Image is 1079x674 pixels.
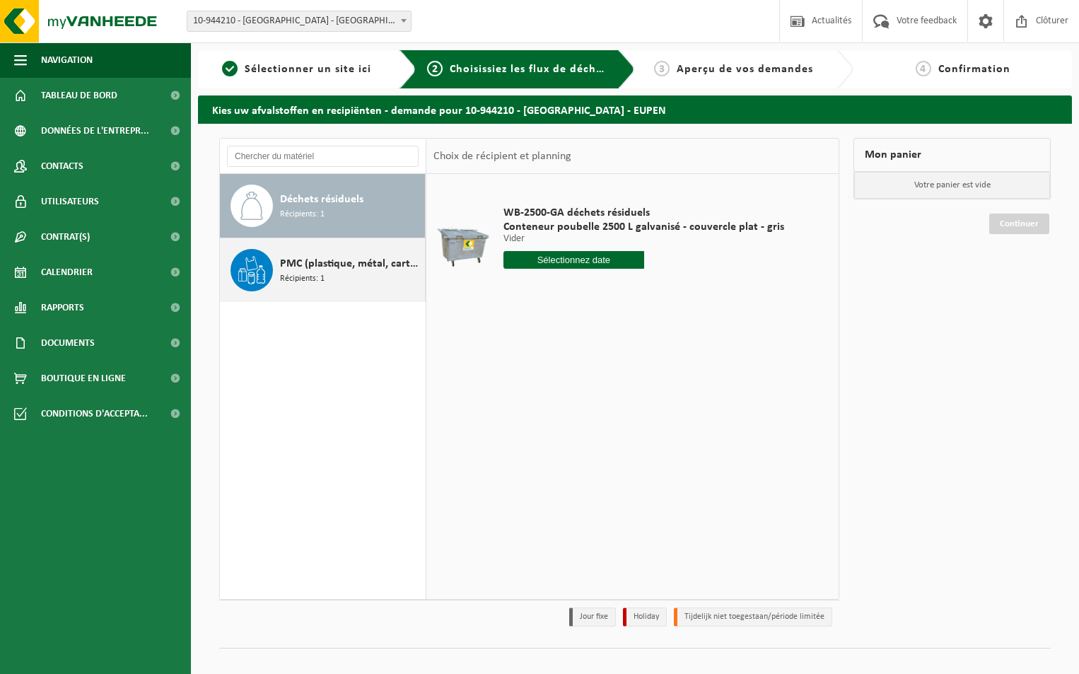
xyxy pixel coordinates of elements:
[677,64,813,75] span: Aperçu de vos demandes
[427,61,443,76] span: 2
[187,11,411,31] span: 10-944210 - SANKT NIKOLAUS HOSPITAL - EUPEN
[41,255,93,290] span: Calendrier
[623,608,667,627] li: Holiday
[41,361,126,396] span: Boutique en ligne
[41,325,95,361] span: Documents
[41,149,83,184] span: Contacts
[220,238,426,302] button: PMC (plastique, métal, carton boisson) (industriel) Récipients: 1
[569,608,616,627] li: Jour fixe
[654,61,670,76] span: 3
[41,219,90,255] span: Contrat(s)
[280,208,325,221] span: Récipients: 1
[503,234,784,244] p: Vider
[989,214,1049,234] a: Continuer
[198,95,1072,123] h2: Kies uw afvalstoffen en recipiënten - demande pour 10-944210 - [GEOGRAPHIC_DATA] - EUPEN
[503,206,784,220] span: WB-2500-GA déchets résiduels
[280,255,421,272] span: PMC (plastique, métal, carton boisson) (industriel)
[41,113,149,149] span: Données de l'entrepr...
[205,61,388,78] a: 1Sélectionner un site ici
[41,42,93,78] span: Navigation
[187,11,412,32] span: 10-944210 - SANKT NIKOLAUS HOSPITAL - EUPEN
[41,290,84,325] span: Rapports
[503,220,784,234] span: Conteneur poubelle 2500 L galvanisé - couvercle plat - gris
[450,64,685,75] span: Choisissiez les flux de déchets et récipients
[245,64,371,75] span: Sélectionner un site ici
[280,272,325,286] span: Récipients: 1
[853,138,1051,172] div: Mon panier
[916,61,931,76] span: 4
[41,396,148,431] span: Conditions d'accepta...
[41,78,117,113] span: Tableau de bord
[220,174,426,238] button: Déchets résiduels Récipients: 1
[503,251,644,269] input: Sélectionnez date
[674,608,832,627] li: Tijdelijk niet toegestaan/période limitée
[854,172,1050,199] p: Votre panier est vide
[280,191,363,208] span: Déchets résiduels
[227,146,419,167] input: Chercher du matériel
[41,184,99,219] span: Utilisateurs
[426,139,578,174] div: Choix de récipient et planning
[222,61,238,76] span: 1
[938,64,1010,75] span: Confirmation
